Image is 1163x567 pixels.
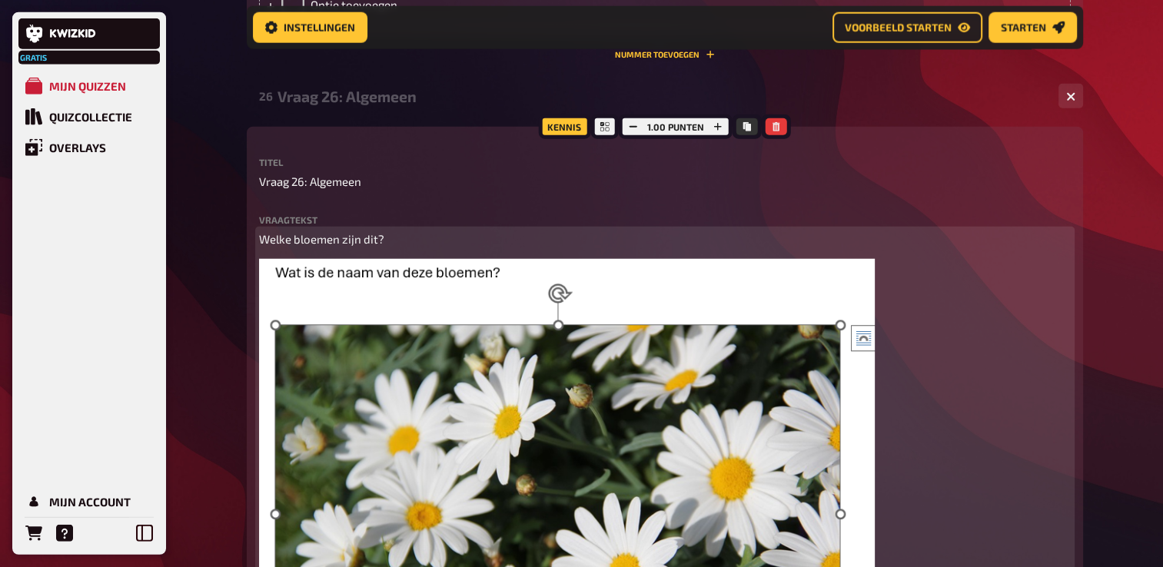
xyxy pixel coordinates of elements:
div: Overlays [49,141,106,154]
div: Kennis [538,114,590,139]
label: Vraagtekst [259,215,1071,224]
span: Voorbeeld starten [845,22,952,33]
div: 26 [259,89,271,103]
button: Kopiëren [736,118,758,135]
div: 1.00 punten [619,114,733,139]
span: Gratis [20,53,48,62]
a: Mijn Account [18,486,160,517]
span: Welke bloemen zijn dit? [259,232,384,246]
span: Starten [1001,22,1046,33]
a: Help [49,518,80,549]
div: Quizcollectie [49,110,132,124]
span: Vraag 26: Algemeen [259,173,361,191]
a: Starten [989,12,1077,43]
div: Vraag 26: Algemeen [277,88,1046,105]
a: Overlays [18,132,160,163]
a: Quizcollectie [18,101,160,132]
a: Instellingen [253,12,367,43]
label: Titel [259,157,1071,167]
a: Mijn quizzen [18,71,160,101]
div: Mijn Account [49,495,131,509]
button: Nummer toevoegen [615,50,715,59]
div: Mijn quizzen [49,79,126,93]
a: Bestellingen [18,518,49,549]
a: Voorbeeld starten [832,12,982,43]
span: Instellingen [284,22,355,33]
